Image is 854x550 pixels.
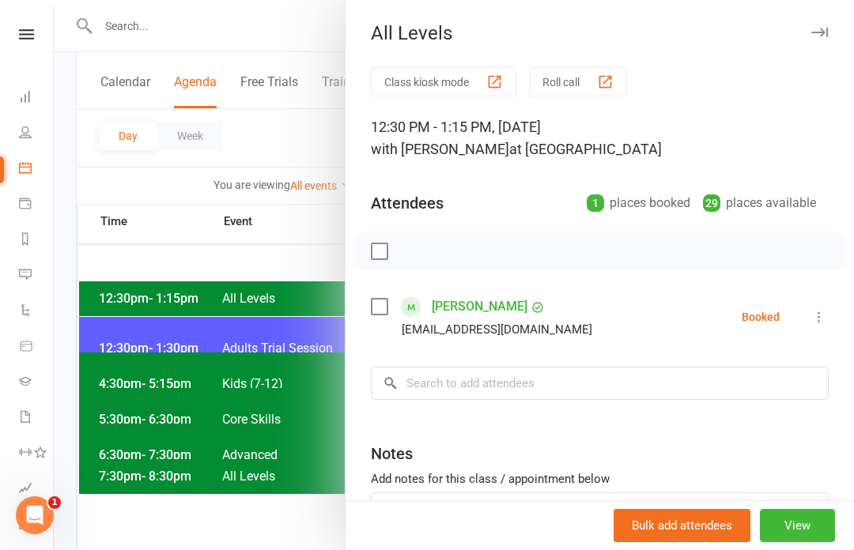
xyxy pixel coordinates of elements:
[371,192,444,214] div: Attendees
[614,509,750,542] button: Bulk add attendees
[371,367,829,400] input: Search to add attendees
[371,116,829,160] div: 12:30 PM - 1:15 PM, [DATE]
[742,311,780,322] div: Booked
[371,469,829,488] div: Add notes for this class / appointment below
[529,67,627,96] button: Roll call
[587,194,604,212] div: 1
[16,496,54,534] iframe: Intercom live chat
[371,443,413,465] div: Notes
[19,81,55,116] a: Dashboard
[703,192,816,214] div: places available
[19,223,55,258] a: Reports
[19,330,55,365] a: Product Sales
[432,294,527,319] a: [PERSON_NAME]
[760,509,835,542] button: View
[19,152,55,187] a: Calendar
[371,141,509,157] span: with [PERSON_NAME]
[402,319,592,340] div: [EMAIL_ADDRESS][DOMAIN_NAME]
[587,192,690,214] div: places booked
[19,116,55,152] a: People
[19,187,55,223] a: Payments
[371,67,516,96] button: Class kiosk mode
[48,496,61,509] span: 1
[346,22,854,44] div: All Levels
[19,472,55,507] a: Assessments
[509,141,662,157] span: at [GEOGRAPHIC_DATA]
[703,194,720,212] div: 29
